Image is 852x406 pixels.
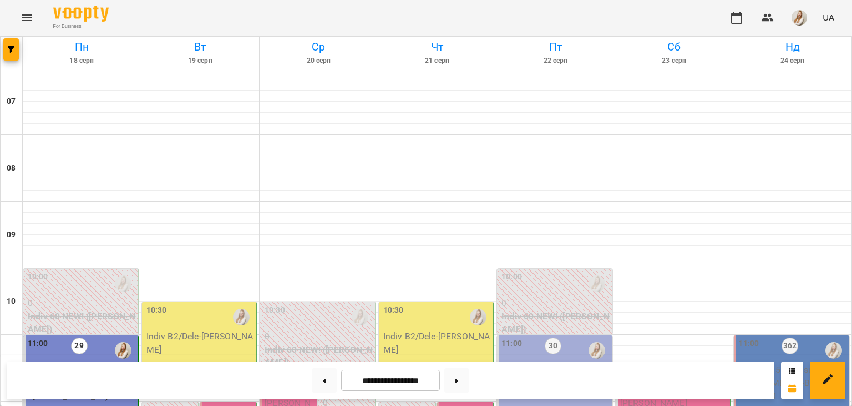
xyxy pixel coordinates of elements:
p: 0 [265,330,373,343]
label: 10:30 [265,304,285,317]
h6: 24 серп [735,56,850,66]
h6: Ср [261,38,376,56]
p: Indiv B2/Dele - [PERSON_NAME] [146,330,255,356]
img: Адамович Вікторія [233,309,250,325]
p: Indiv 60 NEW! ([PERSON_NAME]) [28,310,136,336]
label: 10:00 [501,271,522,283]
label: 10:30 [383,304,404,317]
h6: 23 серп [617,56,732,66]
button: Menu [13,4,40,31]
h6: 21 серп [380,56,495,66]
h6: 20 серп [261,56,376,66]
h6: Нд [735,38,850,56]
span: For Business [53,23,109,30]
img: Адамович Вікторія [589,342,605,359]
h6: 07 [7,96,16,108]
label: 11:00 [28,338,48,350]
h6: Пн [24,38,139,56]
img: Voopty Logo [53,6,109,22]
h6: 10 [7,295,16,308]
img: Адамович Вікторія [825,342,842,359]
img: Адамович Вікторія [115,275,131,292]
label: 10:30 [146,304,167,317]
h6: 08 [7,162,16,174]
h6: Сб [617,38,732,56]
p: Indiv 60 NEW! ([PERSON_NAME]) [501,310,610,336]
img: Адамович Вікторія [470,309,486,325]
h6: 19 серп [143,56,258,66]
span: UA [823,12,834,23]
h6: 22 серп [498,56,613,66]
h6: Вт [143,38,258,56]
img: Адамович Вікторія [352,309,368,325]
label: 10:00 [28,271,48,283]
label: 11:00 [501,338,522,350]
img: db46d55e6fdf8c79d257263fe8ff9f52.jpeg [792,10,807,26]
p: Indiv B2/Dele - [PERSON_NAME] [383,330,491,356]
h6: 18 серп [24,56,139,66]
h6: Чт [380,38,495,56]
p: 0 [28,297,136,310]
h6: Пт [498,38,613,56]
button: UA [818,7,839,28]
label: 11:00 [738,338,759,350]
label: 362 [782,338,798,354]
p: Indiv 60 NEW! ([PERSON_NAME]) [265,343,373,369]
label: 29 [71,338,88,354]
p: 0 [501,297,610,310]
img: Адамович Вікторія [115,342,131,359]
img: Адамович Вікторія [589,275,605,292]
h6: 09 [7,229,16,241]
label: 30 [545,338,561,354]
